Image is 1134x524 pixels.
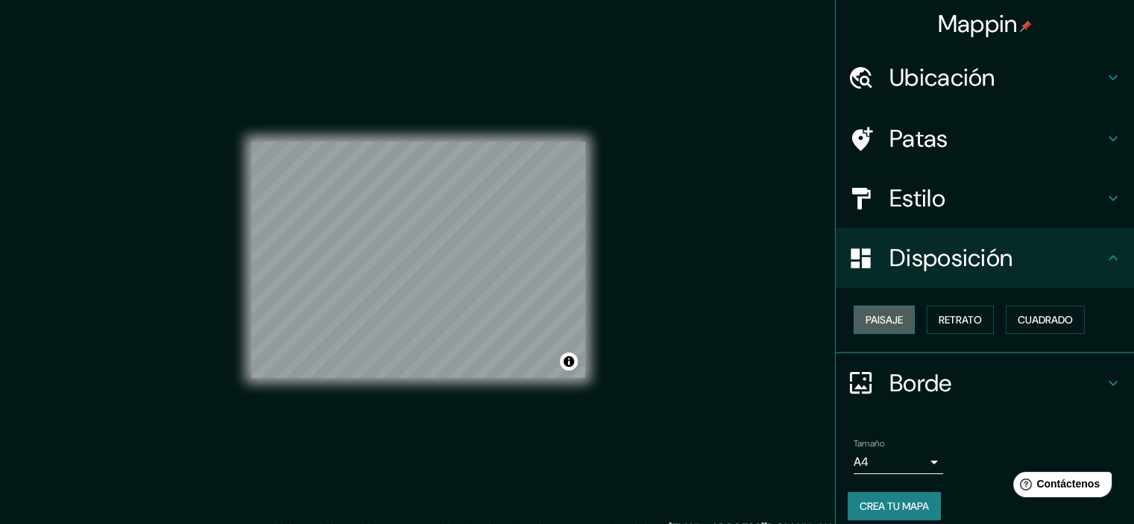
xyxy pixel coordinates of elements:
font: Crea tu mapa [860,499,929,513]
font: Estilo [889,183,945,214]
font: Tamaño [854,438,884,449]
font: Patas [889,123,948,154]
button: Paisaje [854,306,915,334]
font: Paisaje [866,313,903,326]
iframe: Lanzador de widgets de ayuda [1001,466,1118,508]
div: Ubicación [836,48,1134,107]
div: Disposición [836,228,1134,288]
font: Ubicación [889,62,995,93]
font: Cuadrado [1018,313,1073,326]
font: Mappin [938,8,1018,40]
font: Disposición [889,242,1012,274]
div: Borde [836,353,1134,413]
div: Estilo [836,168,1134,228]
button: Cuadrado [1006,306,1085,334]
font: Retrato [939,313,982,326]
img: pin-icon.png [1020,20,1032,32]
button: Crea tu mapa [848,492,941,520]
div: Patas [836,109,1134,168]
font: Borde [889,367,952,399]
button: Activar o desactivar atribución [560,353,578,370]
canvas: Mapa [251,142,585,378]
font: A4 [854,454,869,470]
button: Retrato [927,306,994,334]
div: A4 [854,450,943,474]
